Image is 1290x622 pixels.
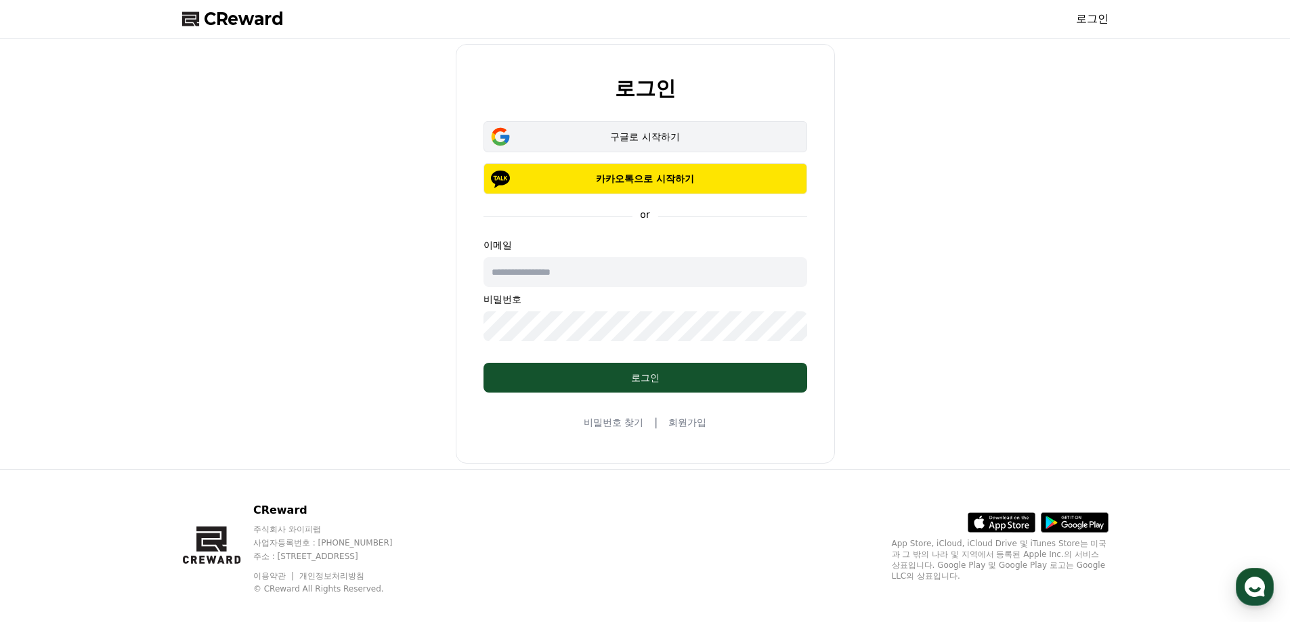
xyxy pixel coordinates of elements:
[483,163,807,194] button: 카카오톡으로 시작하기
[483,363,807,393] button: 로그인
[253,571,296,581] a: 이용약관
[253,551,418,562] p: 주소 : [STREET_ADDRESS]
[253,502,418,518] p: CReward
[668,416,706,429] a: 회원가입
[299,571,364,581] a: 개인정보처리방침
[483,121,807,152] button: 구글로 시작하기
[632,208,658,221] p: or
[483,292,807,306] p: 비밀번호
[503,172,788,185] p: 카카오톡으로 시작하기
[89,429,175,463] a: 대화
[483,238,807,252] p: 이메일
[615,77,676,99] h2: 로그인
[253,583,418,594] p: © CReward All Rights Reserved.
[654,414,658,430] span: |
[175,429,260,463] a: 설정
[253,537,418,548] p: 사업자등록번호 : [PHONE_NUMBER]
[209,449,225,460] span: 설정
[1076,11,1109,27] a: 로그인
[182,8,284,30] a: CReward
[584,416,643,429] a: 비밀번호 찾기
[511,371,780,384] div: 로그인
[503,130,788,143] div: 구글로 시작하기
[43,449,51,460] span: 홈
[4,429,89,463] a: 홈
[253,524,418,535] p: 주식회사 와이피랩
[204,8,284,30] span: CReward
[124,450,140,461] span: 대화
[892,538,1109,581] p: App Store, iCloud, iCloud Drive 및 iTunes Store는 미국과 그 밖의 나라 및 지역에서 등록된 Apple Inc.의 서비스 상표입니다. Goo...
